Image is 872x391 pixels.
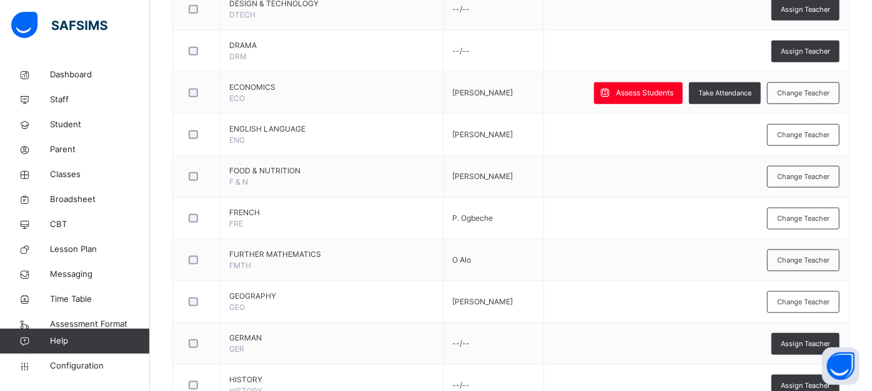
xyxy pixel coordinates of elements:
[50,94,150,106] span: Staff
[50,243,150,256] span: Lesson Plan
[443,31,543,72] td: --/--
[781,4,830,15] span: Assign Teacher
[453,171,513,181] span: [PERSON_NAME]
[229,177,248,186] span: F & N
[616,87,673,99] span: Assess Students
[50,360,149,372] span: Configuration
[453,297,513,306] span: [PERSON_NAME]
[50,143,150,156] span: Parent
[777,213,830,224] span: Change Teacher
[229,332,434,344] span: GERMAN
[229,52,247,61] span: DRM
[698,88,751,99] span: Take Attendance
[781,339,830,349] span: Assign Teacher
[50,218,150,231] span: CBT
[229,165,434,176] span: FOOD & NUTRITION
[50,69,150,81] span: Dashboard
[781,46,830,57] span: Assign Teacher
[50,293,150,306] span: Time Table
[50,168,150,181] span: Classes
[777,130,830,140] span: Change Teacher
[50,118,150,131] span: Student
[443,323,543,365] td: --/--
[822,347,860,385] button: Open asap
[229,291,434,302] span: GEOGRAPHY
[50,318,150,331] span: Assessment Format
[229,344,244,354] span: GER
[11,12,107,38] img: safsims
[229,82,434,93] span: ECONOMICS
[453,213,493,223] span: P. Ogbeche
[453,255,472,264] span: O Alo
[229,219,243,228] span: FRE
[50,335,149,347] span: Help
[229,40,434,51] span: DRAMA
[229,207,434,218] span: FRENCH
[229,261,251,270] span: FMTH
[781,380,830,391] span: Assign Teacher
[229,94,245,103] span: ECO
[229,135,245,145] span: ENG
[777,297,830,307] span: Change Teacher
[777,171,830,182] span: Change Teacher
[229,302,245,312] span: GEO
[229,123,434,135] span: ENGLISH LANGUAGE
[50,268,150,281] span: Messaging
[229,10,255,19] span: DTECH
[453,130,513,139] span: [PERSON_NAME]
[453,88,513,97] span: [PERSON_NAME]
[777,88,830,99] span: Change Teacher
[229,374,434,385] span: HISTORY
[229,249,434,260] span: FURTHER MATHEMATICS
[50,193,150,206] span: Broadsheet
[777,255,830,266] span: Change Teacher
